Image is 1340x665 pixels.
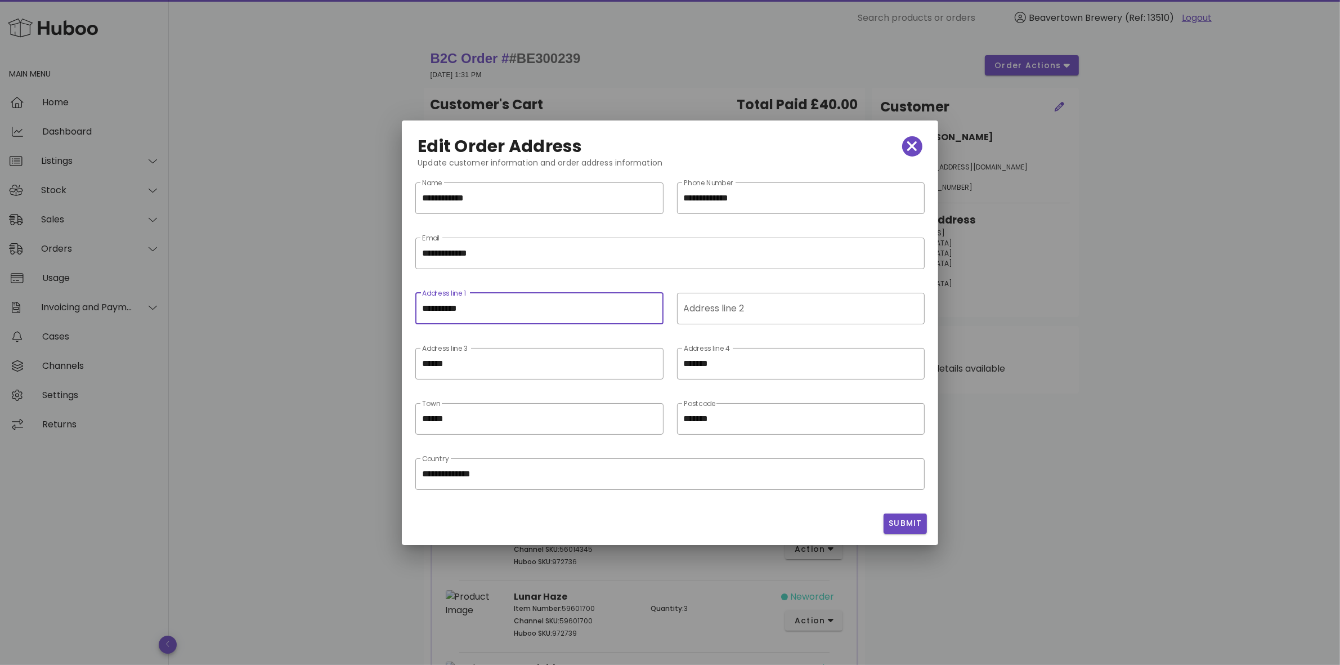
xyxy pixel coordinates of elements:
label: Name [422,179,442,188]
div: Update customer information and order address information [409,157,931,178]
label: Phone Number [684,179,734,188]
span: Submit [888,517,922,529]
label: Postcode [684,400,715,408]
label: Address line 4 [684,345,730,353]
label: Address line 3 [422,345,468,353]
label: Town [422,400,440,408]
button: Submit [884,514,927,534]
h2: Edit Order Address [418,137,582,155]
label: Country [422,455,449,463]
label: Address line 1 [422,289,466,298]
label: Email [422,234,440,243]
